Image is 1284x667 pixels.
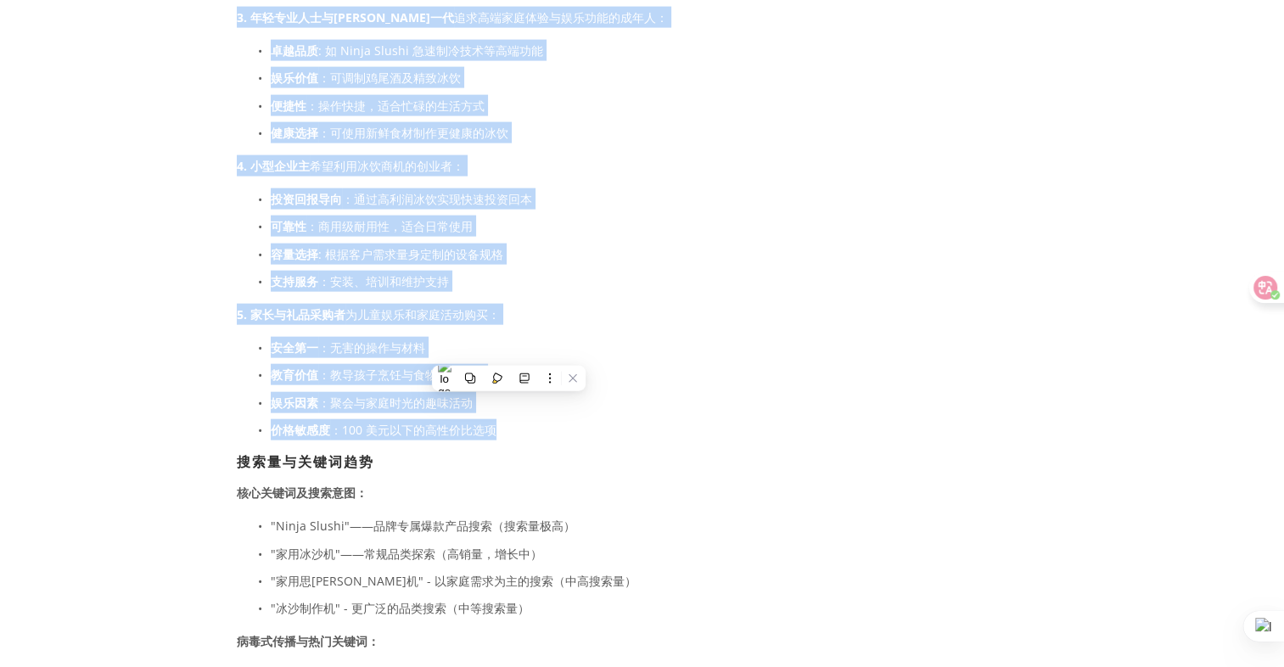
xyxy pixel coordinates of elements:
[271,42,543,59] font: : 如 Ninja Slushi 急速制冷技术等高端功能
[271,395,318,411] strong: 娱乐因素
[237,9,454,25] strong: 3. 年轻专业人士与[PERSON_NAME]一代
[237,485,367,501] font: 核心关键词及搜索意图：
[271,600,530,616] font: "冰沙制作机" - 更广泛的品类搜索（中等搜索量）
[271,70,318,86] strong: 娱乐价值
[271,125,508,141] font: ：可使用新鲜食材制作更健康的冰饮
[237,158,464,174] font: 希望利用冰饮商机的创业者：
[237,306,345,322] strong: 5. 家长与礼品采购者
[271,339,318,356] strong: 安全第一
[271,218,306,234] strong: 可靠性
[271,395,473,411] font: ：聚会与家庭时光的趣味活动
[237,158,310,174] strong: 4. 小型企业主
[237,9,668,25] font: 追求高端家庭体验与娱乐功能的成年人：
[271,518,575,534] font: "Ninja Slushi"——品牌专属爆款产品搜索（搜索量极高）
[271,339,425,356] font: ：无害的操作与材料
[271,273,318,289] strong: 支持服务
[271,367,485,383] font: ：教导孩子烹饪与食物制备知识
[271,98,306,114] strong: 便捷性
[271,191,342,207] strong: 投资回报导向
[271,246,503,262] font: : 根据客户需求量身定制的设备规格
[271,125,318,141] strong: 健康选择
[271,70,461,86] font: ：可调制鸡尾酒及精致冰饮
[271,367,318,383] strong: 教育价值
[271,273,449,289] font: ：安装、培训和维护支持
[271,573,636,589] font: "家用思[PERSON_NAME]机" - 以家庭需求为主的搜索（中高搜索量）
[271,218,473,234] font: ：商用级耐用性，适合日常使用
[237,633,379,649] font: 病毒式传播与热门关键词：
[271,422,330,438] strong: 价格敏感度
[237,452,374,472] font: 搜索量与关键词趋势
[271,246,318,262] strong: 容量选择
[271,191,532,207] font: ：通过高利润冰饮实现快速投资回本
[237,306,500,322] font: 为儿童娱乐和家庭活动购买：
[271,98,485,114] font: ：操作快捷，适合忙碌的生活方式
[271,422,496,438] font: ：100 美元以下的高性价比选项
[271,42,318,59] strong: 卓越品质
[271,546,542,562] font: "家用冰沙机"——常规品类探索（高销量，增长中）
